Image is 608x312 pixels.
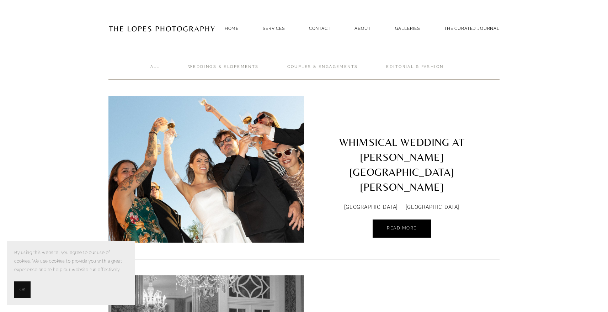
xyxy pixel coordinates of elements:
img: Portugal Wedding Photographer | The Lopes Photography [108,11,215,46]
a: Couples & ENGAGEMENTS [287,64,358,80]
img: WHIMSICAL WEDDING AT PALÁCIO DE TANCOS LISBON [96,96,317,243]
a: Read More [373,220,431,238]
a: Editorial & Fashion [386,64,443,80]
p: [GEOGRAPHIC_DATA] — [GEOGRAPHIC_DATA] [328,202,476,212]
a: GALLERIES [395,23,420,33]
a: WHIMSICAL WEDDING AT [PERSON_NAME][GEOGRAPHIC_DATA][PERSON_NAME] [304,96,500,198]
a: ABOUT [354,23,370,33]
a: Home [225,23,239,33]
button: OK [14,281,31,298]
a: Weddings & Elopements [188,64,259,80]
a: SERVICES [263,26,285,31]
span: Read More [387,226,417,231]
span: OK [20,285,25,294]
a: THE CURATED JOURNAL [444,23,500,33]
a: ALL [150,64,160,80]
a: Contact [309,23,331,33]
p: By using this website, you agree to our use of cookies. We use cookies to provide you with a grea... [14,248,128,274]
section: Cookie banner [7,241,135,305]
